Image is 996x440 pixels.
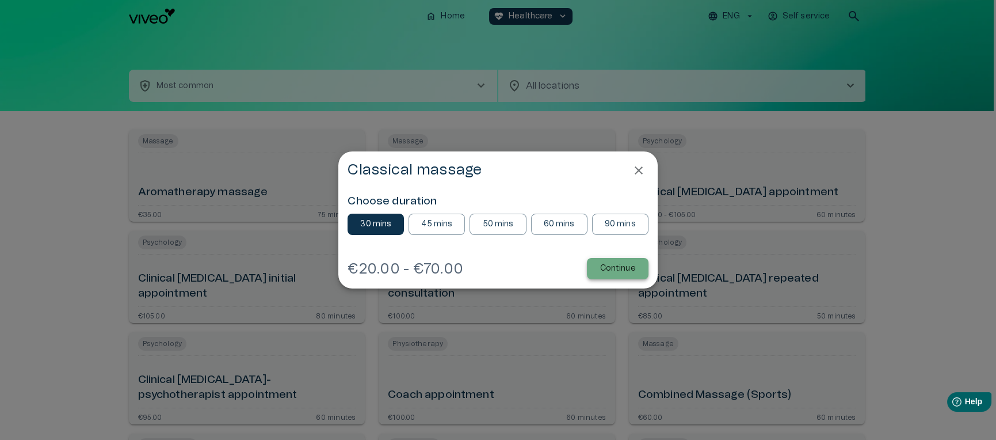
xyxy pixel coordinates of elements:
button: Close [629,161,648,180]
button: 50 mins [470,214,526,235]
p: 50 mins [482,218,513,230]
p: 60 mins [544,218,575,230]
button: 30 mins [348,214,404,235]
p: 45 mins [421,218,452,230]
button: 90 mins [592,214,648,235]
p: 30 mins [360,218,391,230]
h4: Classical massage [348,161,482,179]
button: 60 mins [531,214,587,235]
p: 90 mins [605,218,636,230]
h4: €20.00 - €70.00 [348,260,463,278]
h6: Choose duration [348,194,648,210]
p: Continue [600,263,635,275]
button: 45 mins [409,214,465,235]
button: Continue [587,258,648,279]
iframe: Help widget launcher [906,388,996,420]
